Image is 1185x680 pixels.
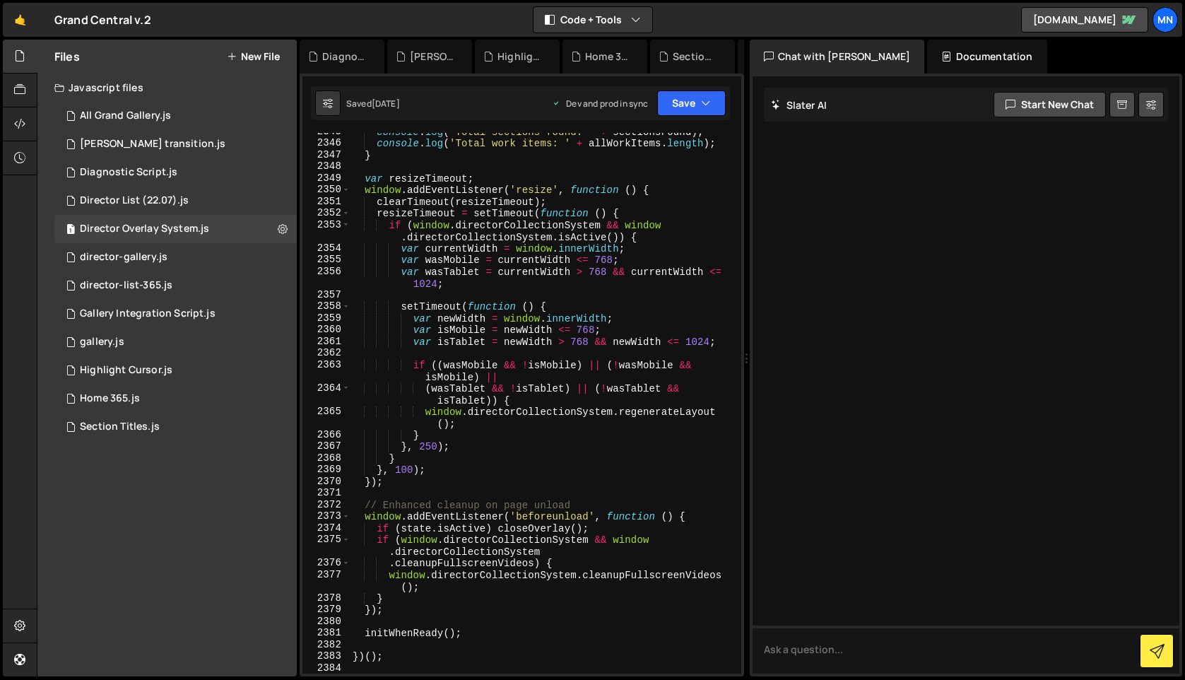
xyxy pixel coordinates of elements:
[80,110,171,122] div: All Grand Gallery.js
[302,534,350,557] div: 2375
[771,98,827,112] h2: Slater AI
[657,90,726,116] button: Save
[410,49,455,64] div: [PERSON_NAME] transition.js
[54,11,151,28] div: Grand Central v.2
[54,215,297,243] div: 15298/42891.js
[227,51,280,62] button: New File
[302,324,350,336] div: 2360
[302,219,350,242] div: 2353
[302,160,350,172] div: 2348
[302,359,350,382] div: 2363
[302,616,350,628] div: 2380
[302,604,350,616] div: 2379
[302,510,350,522] div: 2373
[54,130,297,158] div: 15298/41315.js
[1152,7,1178,33] a: MN
[302,137,350,149] div: 2346
[302,650,350,662] div: 2383
[302,429,350,441] div: 2366
[54,158,297,187] div: 15298/43601.js
[54,271,297,300] div: 15298/40379.js
[302,557,350,569] div: 2376
[54,356,297,385] div: 15298/43117.js
[302,196,350,208] div: 2351
[302,312,350,324] div: 2359
[927,40,1047,74] div: Documentation
[80,279,172,292] div: director-list-365.js
[302,184,350,196] div: 2350
[80,166,177,179] div: Diagnostic Script.js
[54,385,297,413] div: 15298/40183.js
[54,300,297,328] div: 15298/43118.js
[585,49,630,64] div: Home 365.js
[302,242,350,254] div: 2354
[302,336,350,348] div: 2361
[1021,7,1148,33] a: [DOMAIN_NAME]
[302,639,350,651] div: 2382
[302,592,350,604] div: 2378
[302,476,350,488] div: 2370
[80,251,167,264] div: director-gallery.js
[54,413,297,441] div: 15298/40223.js
[302,149,350,161] div: 2347
[302,172,350,184] div: 2349
[302,522,350,534] div: 2374
[497,49,543,64] div: Highlight Cursor.js
[80,138,225,151] div: [PERSON_NAME] transition.js
[994,92,1106,117] button: Start new chat
[302,452,350,464] div: 2368
[322,49,367,64] div: Diagnostic Script.js
[54,243,297,271] div: 15298/40373.js
[80,223,209,235] div: Director Overlay System.js
[302,347,350,359] div: 2362
[302,440,350,452] div: 2367
[54,328,297,356] div: 15298/40483.js
[533,7,652,33] button: Code + Tools
[3,3,37,37] a: 🤙
[302,254,350,266] div: 2355
[372,98,400,110] div: [DATE]
[80,194,189,207] div: Director List (22.07).js
[302,289,350,301] div: 2357
[66,225,75,236] span: 1
[302,406,350,429] div: 2365
[80,421,160,433] div: Section Titles.js
[37,74,297,102] div: Javascript files
[54,187,297,215] div: 15298/43501.js
[302,382,350,406] div: 2364
[302,627,350,639] div: 2381
[80,364,172,377] div: Highlight Cursor.js
[673,49,718,64] div: Section Titles.js
[302,464,350,476] div: 2369
[80,336,124,348] div: gallery.js
[302,487,350,499] div: 2371
[302,266,350,289] div: 2356
[80,307,216,320] div: Gallery Integration Script.js
[552,98,648,110] div: Dev and prod in sync
[346,98,400,110] div: Saved
[80,392,140,405] div: Home 365.js
[302,207,350,219] div: 2352
[302,569,350,592] div: 2377
[302,662,350,674] div: 2384
[750,40,925,74] div: Chat with [PERSON_NAME]
[302,499,350,511] div: 2372
[302,300,350,312] div: 2358
[54,102,297,130] div: 15298/43578.js
[54,49,80,64] h2: Files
